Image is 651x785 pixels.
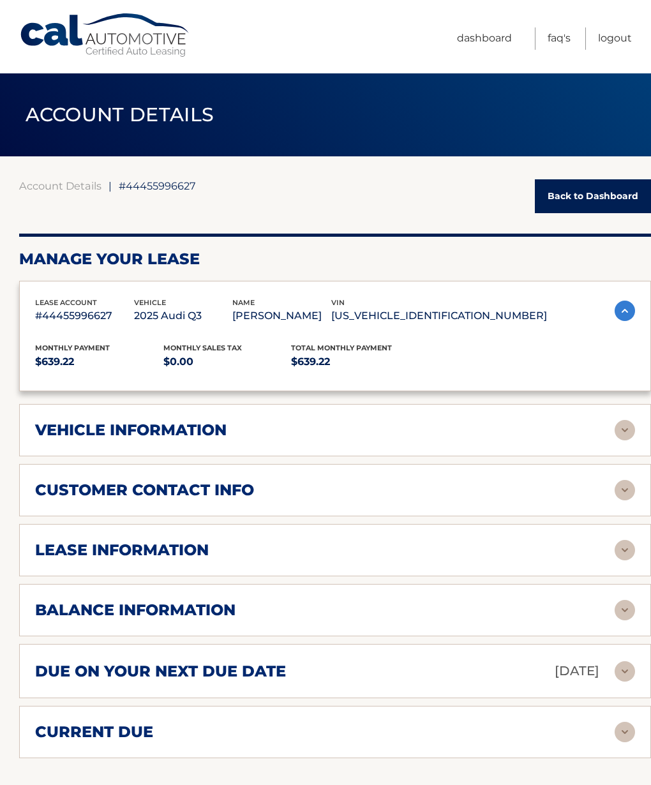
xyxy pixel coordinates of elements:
h2: current due [35,722,153,742]
a: Dashboard [457,27,512,50]
p: $639.22 [291,353,419,371]
p: [US_VEHICLE_IDENTIFICATION_NUMBER] [331,307,547,325]
h2: balance information [35,601,236,620]
p: $639.22 [35,353,163,371]
img: accordion-rest.svg [615,600,635,620]
img: accordion-rest.svg [615,540,635,560]
span: name [232,298,255,307]
p: 2025 Audi Q3 [134,307,233,325]
img: accordion-rest.svg [615,661,635,682]
img: accordion-active.svg [615,301,635,321]
h2: Manage Your Lease [19,250,651,269]
span: Monthly sales Tax [163,343,242,352]
h2: lease information [35,541,209,560]
img: accordion-rest.svg [615,420,635,440]
img: accordion-rest.svg [615,722,635,742]
span: Monthly Payment [35,343,110,352]
a: Back to Dashboard [535,179,651,213]
h2: due on your next due date [35,662,286,681]
a: Account Details [19,179,101,192]
a: Logout [598,27,632,50]
span: vin [331,298,345,307]
p: [DATE] [555,660,599,682]
a: FAQ's [548,27,571,50]
h2: customer contact info [35,481,254,500]
span: Total Monthly Payment [291,343,392,352]
span: lease account [35,298,97,307]
p: $0.00 [163,353,292,371]
img: accordion-rest.svg [615,480,635,500]
span: ACCOUNT DETAILS [26,103,214,126]
h2: vehicle information [35,421,227,440]
a: Cal Automotive [19,13,191,58]
span: | [108,179,112,192]
p: [PERSON_NAME] [232,307,331,325]
span: #44455996627 [119,179,196,192]
p: #44455996627 [35,307,134,325]
span: vehicle [134,298,166,307]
